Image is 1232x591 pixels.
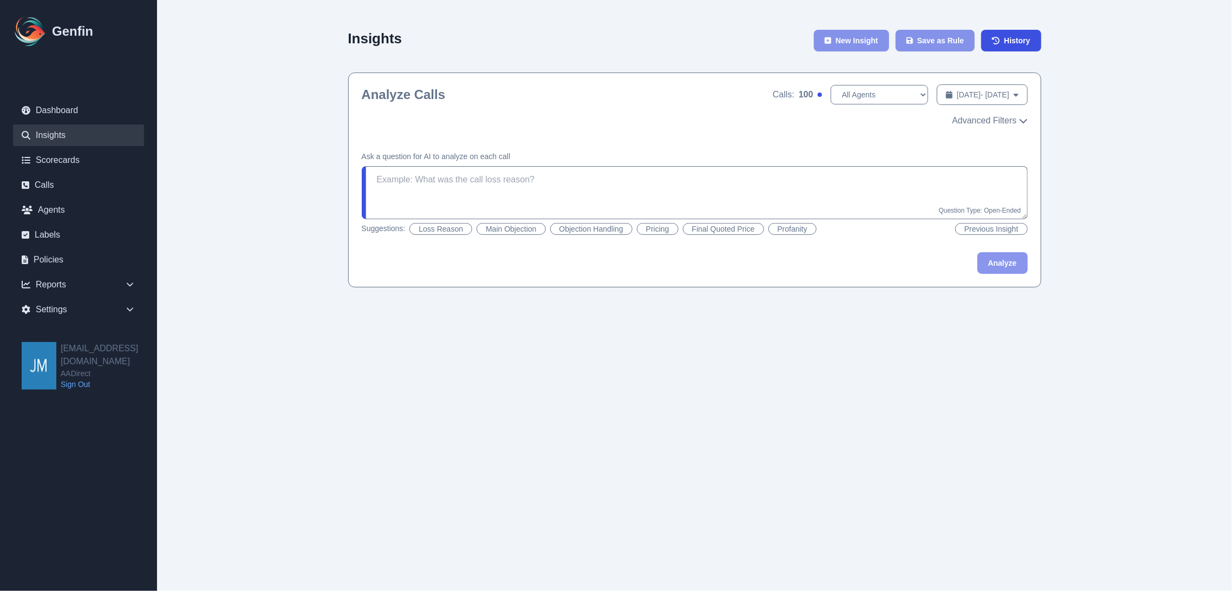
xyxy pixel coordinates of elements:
h2: Insights [348,30,402,47]
a: Policies [13,249,144,271]
button: Final Quoted Price [683,223,764,235]
button: New Insight [814,30,889,51]
a: Agents [13,199,144,221]
span: Save as Rule [917,35,964,46]
button: Pricing [637,223,679,235]
span: History [1004,35,1030,46]
img: jmendoza@aadirect.com [22,342,56,390]
img: Logo [13,14,48,49]
div: Settings [13,299,144,320]
a: Calls [13,174,144,196]
a: Sign Out [61,379,157,390]
div: Reports [13,274,144,295]
h2: Analyze Calls [362,86,446,103]
span: New Insight [836,35,878,46]
button: [DATE]- [DATE] [937,84,1028,105]
span: AADirect [61,368,157,379]
button: Advanced Filters [952,114,1027,127]
button: Previous Insight [955,223,1028,235]
h2: [EMAIL_ADDRESS][DOMAIN_NAME] [61,342,157,368]
button: Profanity [768,223,817,235]
span: Question Type: Open-Ended [939,207,1021,214]
span: [DATE] - [DATE] [957,89,1009,100]
a: Dashboard [13,100,144,121]
a: Scorecards [13,149,144,171]
a: History [981,30,1041,51]
button: Loss Reason [409,223,472,235]
button: Save as Rule [896,30,975,51]
span: Calls: [773,88,794,101]
button: Analyze [977,252,1028,274]
a: Insights [13,124,144,146]
a: Labels [13,224,144,246]
span: Advanced Filters [952,114,1016,127]
span: 100 [799,88,813,101]
button: Main Objection [477,223,545,235]
button: Objection Handling [550,223,633,235]
h1: Genfin [52,23,93,40]
h4: Ask a question for AI to analyze on each call [362,151,1028,162]
span: Suggestions: [362,223,406,235]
